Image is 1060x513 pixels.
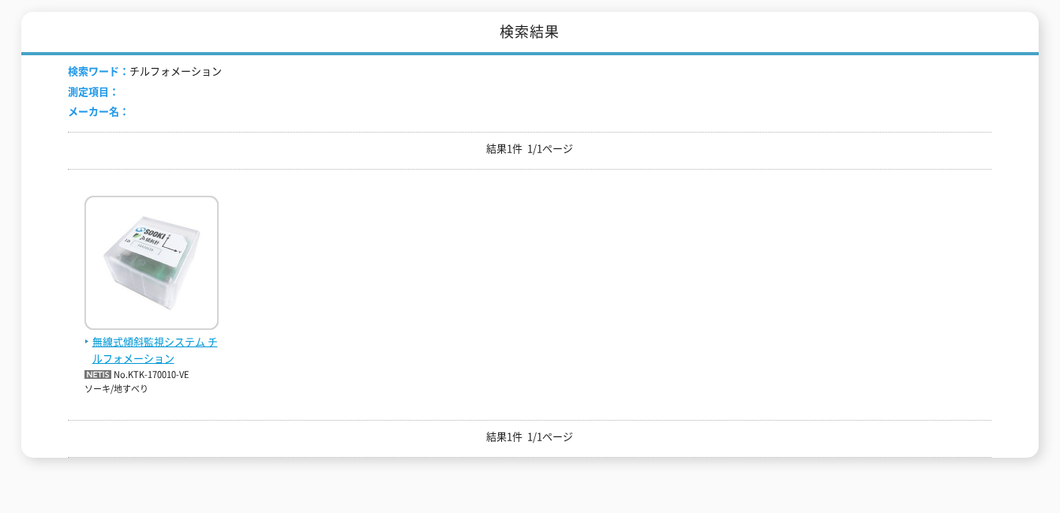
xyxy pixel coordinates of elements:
[21,12,1039,55] h1: 検索結果
[68,429,991,445] p: 結果1件 1/1ページ
[84,317,219,366] a: 無線式傾斜監視システム チルフォメーション
[68,103,129,118] span: メーカー名：
[68,63,129,78] span: 検索ワード：
[84,196,219,334] img: チルフォメーション
[84,367,219,384] p: No.KTK-170010-VE
[68,140,991,157] p: 結果1件 1/1ページ
[68,84,119,99] span: 測定項目：
[68,63,222,80] li: チルフォメーション
[84,383,219,396] p: ソーキ/地すべり
[84,334,219,367] span: 無線式傾斜監視システム チルフォメーション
